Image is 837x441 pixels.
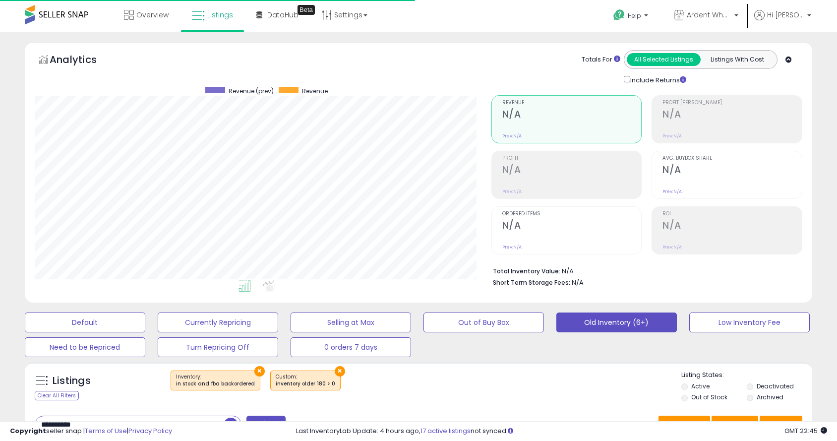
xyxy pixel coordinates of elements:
small: Prev: N/A [502,189,522,194]
span: Revenue [502,100,642,106]
button: Selling at Max [291,313,411,332]
button: Save View [658,416,710,433]
span: Profit [PERSON_NAME] [662,100,802,106]
label: Deactivated [757,382,794,390]
span: Profit [502,156,642,161]
div: Last InventoryLab Update: 4 hours ago, not synced. [296,427,827,436]
i: Get Help [613,9,625,21]
h2: N/A [662,109,802,122]
h2: N/A [502,164,642,178]
button: Low Inventory Fee [689,313,810,332]
li: N/A [493,264,795,276]
span: Listings [207,10,233,20]
button: × [335,366,345,377]
div: Tooltip anchor [298,5,315,15]
div: Totals For [582,55,620,64]
button: Filters [246,416,285,433]
button: Columns [712,416,758,433]
span: N/A [572,278,584,287]
button: All Selected Listings [627,53,701,66]
button: Currently Repricing [158,313,278,332]
b: Total Inventory Value: [493,267,560,275]
h2: N/A [502,220,642,233]
span: DataHub [267,10,299,20]
label: Active [691,382,710,390]
small: Prev: N/A [662,189,682,194]
div: in stock and fba backordered [176,380,255,387]
h2: N/A [662,220,802,233]
div: Clear All Filters [35,391,79,400]
button: 0 orders 7 days [291,337,411,357]
div: seller snap | | [10,427,172,436]
label: Archived [757,393,783,401]
span: Columns [718,419,749,429]
span: Ardent Wholesale [687,10,731,20]
b: Short Term Storage Fees: [493,278,570,287]
small: Prev: N/A [662,244,682,250]
h2: N/A [502,109,642,122]
button: Need to be Repriced [25,337,145,357]
button: Out of Buy Box [423,313,544,332]
label: Out of Stock [691,393,727,401]
button: Actions [760,416,802,433]
span: Ordered Items [502,211,642,217]
span: ROI [662,211,802,217]
span: Hi [PERSON_NAME] [767,10,804,20]
a: Hi [PERSON_NAME] [754,10,811,32]
span: Overview [136,10,169,20]
span: Revenue (prev) [229,87,274,95]
h5: Listings [53,374,91,388]
a: 17 active listings [420,426,471,436]
span: Help [628,11,641,20]
button: Default [25,313,145,332]
button: Listings With Cost [700,53,774,66]
span: Inventory : [176,373,255,388]
span: Revenue [302,87,328,95]
small: Prev: N/A [502,133,522,139]
div: Include Returns [616,74,698,85]
small: Prev: N/A [502,244,522,250]
span: Custom: [276,373,335,388]
button: Turn Repricing Off [158,337,278,357]
small: Prev: N/A [662,133,682,139]
a: Help [605,1,658,32]
button: × [254,366,265,377]
h5: Analytics [50,53,116,69]
strong: Copyright [10,426,46,436]
button: Old Inventory (6+) [556,313,677,332]
p: Listing States: [681,371,812,380]
div: inventory older 180 > 0 [276,380,335,387]
h2: N/A [662,164,802,178]
span: Avg. Buybox Share [662,156,802,161]
span: 2025-09-13 22:45 GMT [784,426,827,436]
